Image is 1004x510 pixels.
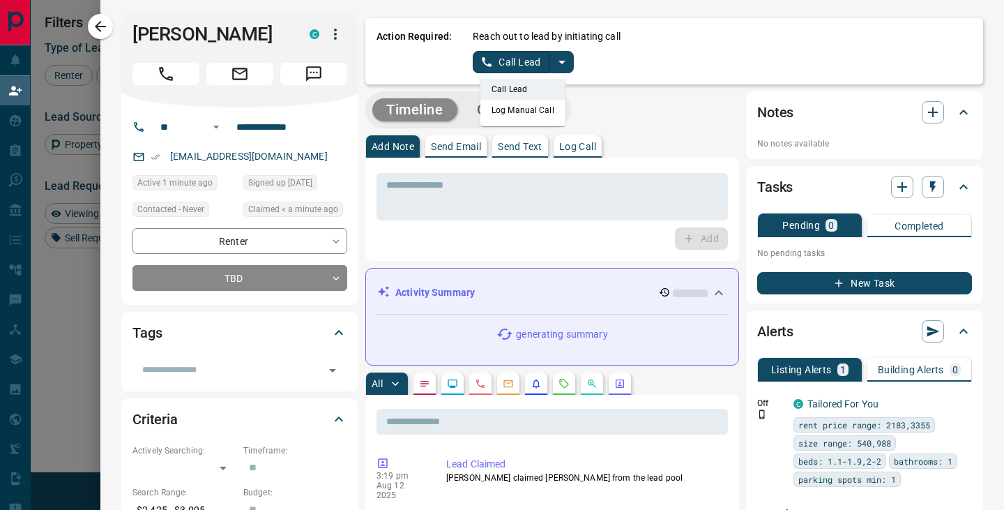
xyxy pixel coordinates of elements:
h1: [PERSON_NAME] [132,23,289,45]
span: Signed up [DATE] [248,176,312,190]
span: Email [206,63,273,85]
p: 0 [952,365,958,375]
h2: Tags [132,322,162,344]
div: condos.ca [793,399,803,409]
p: Send Email [431,142,481,151]
svg: Opportunities [586,378,598,389]
span: Claimed < a minute ago [248,202,338,216]
li: Call Lead [480,79,565,100]
svg: Requests [558,378,570,389]
p: Pending [782,220,820,230]
a: Tailored For You [807,398,878,410]
span: bathrooms: 1 [894,454,952,468]
span: Active 1 minute ago [137,176,213,190]
span: rent price range: 2183,3355 [798,418,930,432]
h2: Alerts [757,320,793,343]
svg: Email Verified [151,152,160,162]
button: New Task [757,272,972,294]
div: Activity Summary [377,280,727,306]
div: condos.ca [310,29,319,39]
p: generating summary [516,327,607,342]
span: parking spots min: 1 [798,472,896,486]
span: Contacted - Never [137,202,204,216]
span: size range: 540,988 [798,436,891,450]
p: Budget: [243,486,347,499]
button: Campaigns [463,98,564,121]
div: Tue Aug 12 2025 [132,175,236,195]
button: Open [208,119,225,135]
p: 0 [828,220,834,230]
p: Send Text [498,142,542,151]
p: 1 [840,365,846,375]
p: Reach out to lead by initiating call [473,29,621,44]
h2: Tasks [757,176,793,198]
button: Timeline [372,98,457,121]
div: Alerts [757,315,972,348]
span: beds: 1.1-1.9,2-2 [798,454,881,468]
div: Renter [132,228,347,254]
div: split button [473,51,574,73]
p: No pending tasks [757,243,972,264]
div: Tags [132,316,347,350]
svg: Agent Actions [614,378,625,389]
div: Mon Aug 11 2025 [243,175,347,195]
p: All [372,379,383,389]
svg: Notes [419,378,430,389]
p: Aug 12 2025 [376,481,425,500]
a: [EMAIL_ADDRESS][DOMAIN_NAME] [170,151,328,162]
p: Action Required: [376,29,452,73]
span: Call [132,63,199,85]
p: No notes available [757,137,972,150]
p: [PERSON_NAME] claimed [PERSON_NAME] from the lead pool [446,472,722,484]
p: Building Alerts [878,365,944,375]
div: Tue Aug 12 2025 [243,202,347,221]
p: Timeframe: [243,444,347,457]
p: 3:19 pm [376,471,425,481]
div: Criteria [132,403,347,436]
p: Lead Claimed [446,457,722,472]
svg: Lead Browsing Activity [447,378,458,389]
li: Log Manual Call [480,100,565,121]
h2: Criteria [132,408,178,430]
div: Tasks [757,170,972,204]
p: Search Range: [132,486,236,499]
svg: Emails [503,378,514,389]
p: Listing Alerts [771,365,832,375]
p: Off [757,397,785,410]
div: Notes [757,96,972,129]
p: Actively Searching: [132,444,236,457]
svg: Listing Alerts [531,378,542,389]
p: Add Note [372,142,414,151]
h2: Notes [757,101,793,123]
button: Open [323,361,342,380]
p: Activity Summary [395,285,475,300]
span: Message [280,63,347,85]
p: Completed [895,221,944,231]
svg: Push Notification Only [757,410,767,419]
button: Call Lead [473,51,550,73]
div: TBD [132,265,347,291]
svg: Calls [475,378,486,389]
p: Log Call [559,142,596,151]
